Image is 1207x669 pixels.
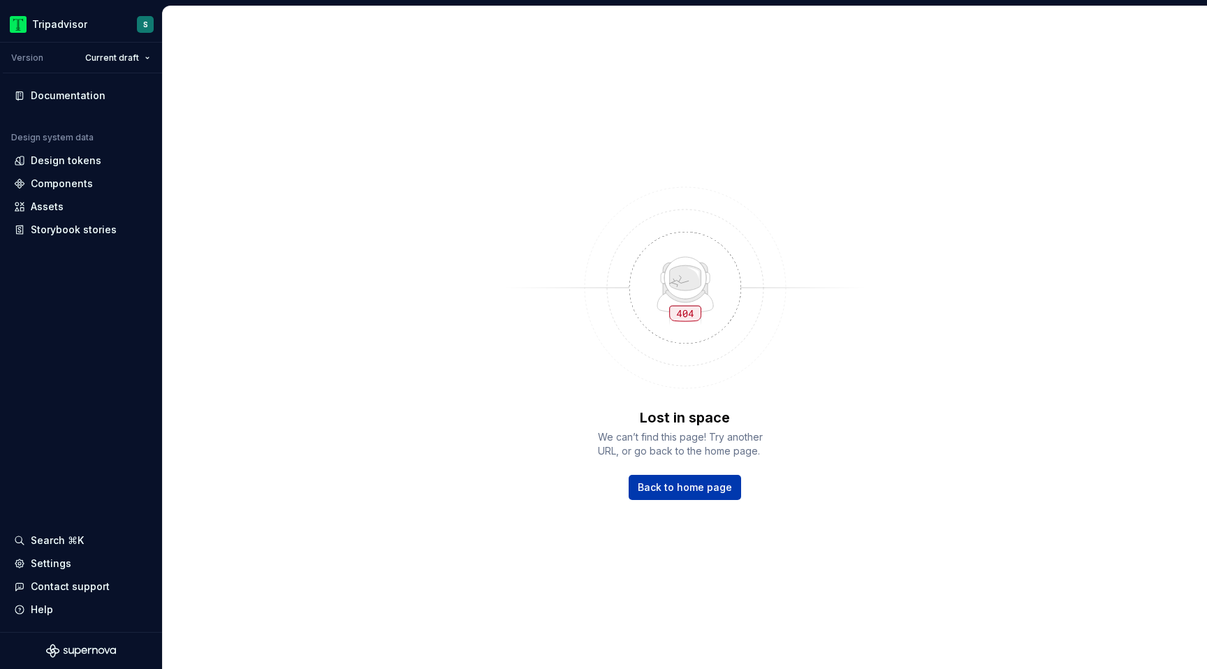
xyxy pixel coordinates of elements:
[598,430,773,458] span: We can’t find this page! Try another URL, or go back to the home page.
[31,603,53,617] div: Help
[46,644,116,658] svg: Supernova Logo
[31,223,117,237] div: Storybook stories
[8,84,154,107] a: Documentation
[31,200,64,214] div: Assets
[629,475,741,500] a: Back to home page
[85,52,139,64] span: Current draft
[31,557,71,571] div: Settings
[79,48,156,68] button: Current draft
[143,19,148,30] div: S
[3,9,159,39] button: TripadvisorS
[31,534,84,547] div: Search ⌘K
[8,172,154,195] a: Components
[8,529,154,552] button: Search ⌘K
[8,575,154,598] button: Contact support
[31,580,110,594] div: Contact support
[10,16,27,33] img: 0ed0e8b8-9446-497d-bad0-376821b19aa5.png
[31,154,101,168] div: Design tokens
[31,177,93,191] div: Components
[640,408,730,427] p: Lost in space
[8,219,154,241] a: Storybook stories
[8,552,154,575] a: Settings
[31,89,105,103] div: Documentation
[11,132,94,143] div: Design system data
[8,196,154,218] a: Assets
[8,149,154,172] a: Design tokens
[638,480,732,494] span: Back to home page
[11,52,43,64] div: Version
[8,598,154,621] button: Help
[32,17,87,31] div: Tripadvisor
